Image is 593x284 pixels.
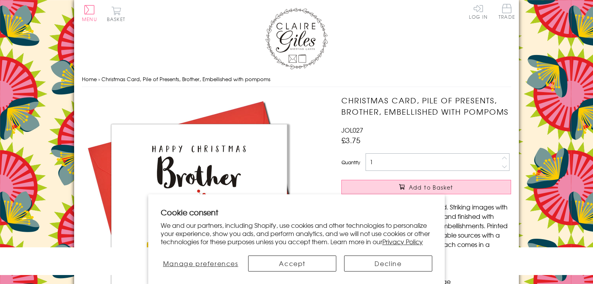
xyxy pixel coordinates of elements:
h1: Christmas Card, Pile of Presents, Brother, Embellished with pompoms [341,95,511,117]
nav: breadcrumbs [82,71,511,87]
span: Trade [499,4,515,19]
button: Menu [82,5,97,21]
span: Menu [82,16,97,23]
a: Home [82,75,97,83]
span: JOL027 [341,125,363,135]
h2: Cookie consent [161,207,432,218]
a: Log In [469,4,488,19]
span: Christmas Card, Pile of Presents, Brother, Embellished with pompoms [101,75,270,83]
button: Accept [248,256,336,272]
p: We and our partners, including Shopify, use cookies and other technologies to personalize your ex... [161,221,432,245]
button: Decline [344,256,432,272]
button: Basket [105,6,127,21]
a: Trade [499,4,515,21]
span: Add to Basket [409,183,453,191]
label: Quantity [341,159,360,166]
img: Claire Giles Greetings Cards [265,8,328,69]
span: Manage preferences [163,259,238,268]
span: £3.75 [341,135,360,146]
button: Add to Basket [341,180,511,194]
a: Privacy Policy [382,237,423,246]
button: Manage preferences [161,256,240,272]
span: › [98,75,100,83]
